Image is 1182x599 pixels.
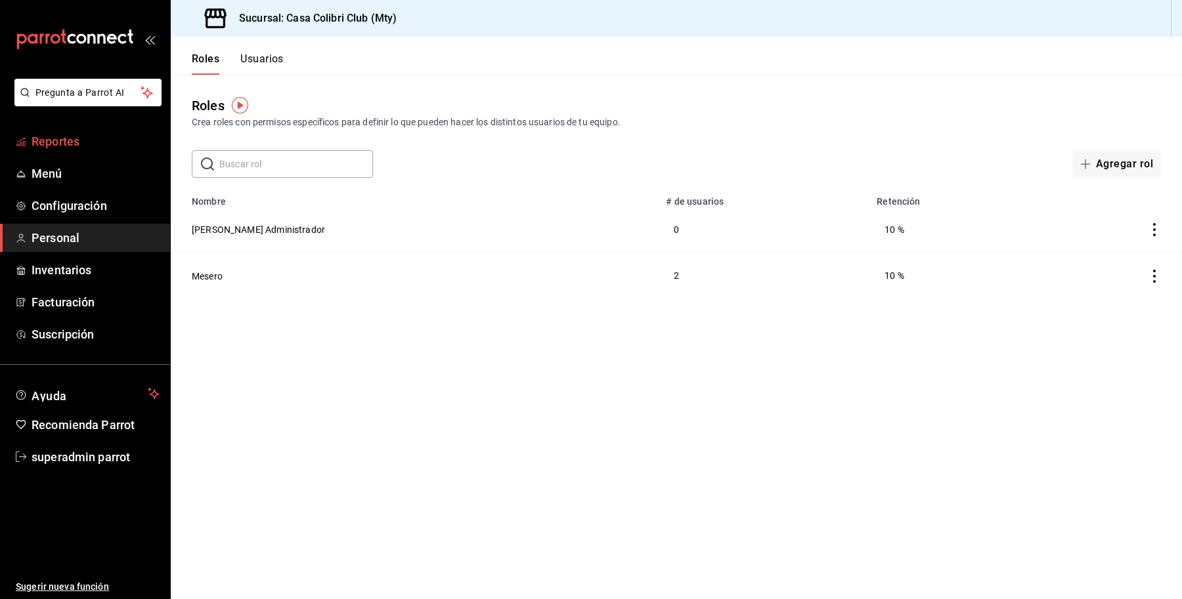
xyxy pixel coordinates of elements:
[9,95,162,109] a: Pregunta a Parrot AI
[658,253,869,299] td: 2
[192,115,1161,129] div: Crea roles con permisos específicos para definir lo que pueden hacer los distintos usuarios de tu...
[32,386,142,402] span: Ayuda
[32,165,160,182] span: Menú
[16,580,160,594] span: Sugerir nueva función
[240,52,284,75] button: Usuarios
[32,448,160,466] span: superadmin parrot
[869,188,1039,207] th: Retención
[658,207,869,253] td: 0
[229,10,397,26] h3: Sucursal: Casa Colibri Club (Mty)
[192,96,225,115] div: Roles
[32,197,160,215] span: Configuración
[232,97,248,114] img: Tooltip marker
[32,293,160,311] span: Facturación
[14,79,162,106] button: Pregunta a Parrot AI
[658,188,869,207] th: # de usuarios
[1148,223,1161,236] button: actions
[35,86,141,100] span: Pregunta a Parrot AI
[1072,150,1161,178] button: Agregar rol
[192,52,219,75] button: Roles
[869,207,1039,253] td: 10 %
[32,229,160,247] span: Personal
[1148,270,1161,283] button: actions
[144,34,155,45] button: open_drawer_menu
[192,270,223,283] button: Mesero
[32,261,160,279] span: Inventarios
[171,188,658,207] th: Nombre
[32,133,160,150] span: Reportes
[192,223,325,236] button: [PERSON_NAME] Administrador
[192,52,284,75] div: navigation tabs
[219,151,373,177] input: Buscar rol
[869,253,1039,299] td: 10 %
[32,416,160,434] span: Recomienda Parrot
[32,325,160,343] span: Suscripción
